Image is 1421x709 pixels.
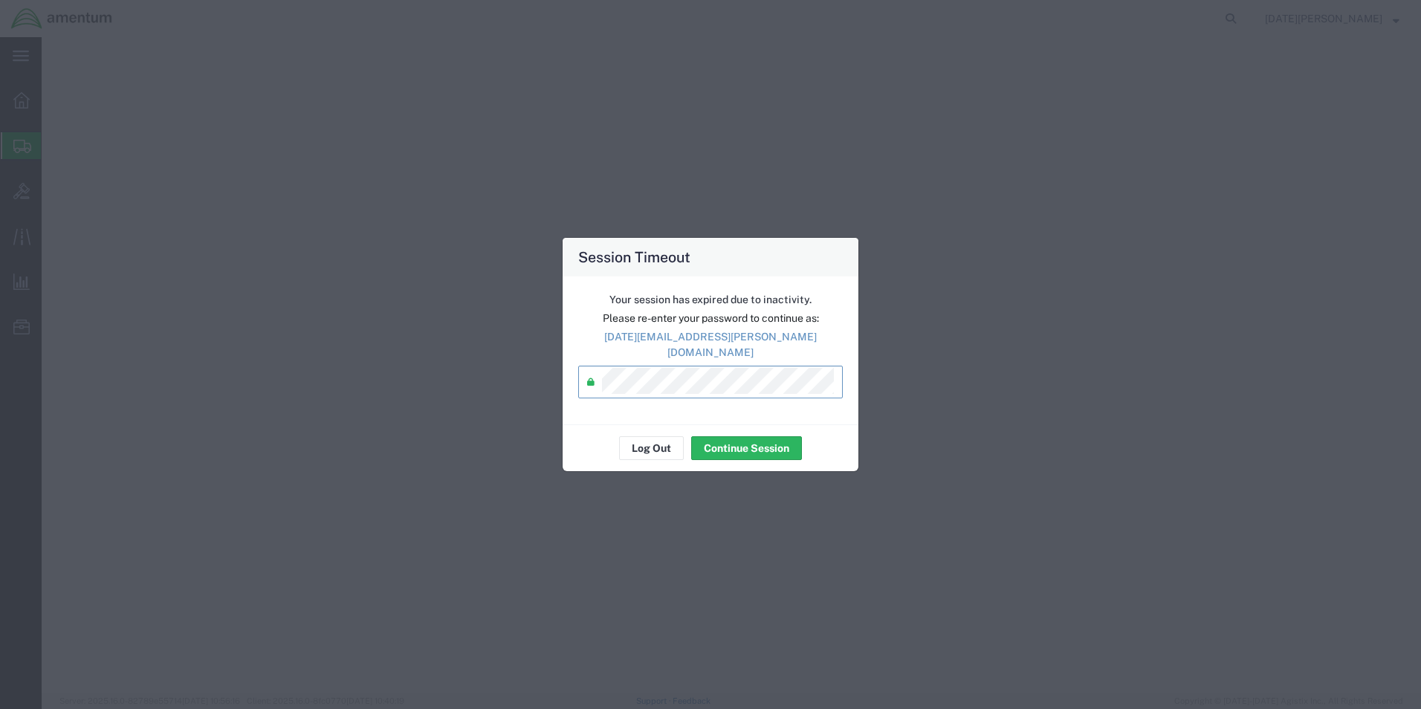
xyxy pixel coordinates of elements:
h4: Session Timeout [578,246,690,268]
button: Log Out [619,436,684,460]
p: Your session has expired due to inactivity. [578,292,843,308]
p: [DATE][EMAIL_ADDRESS][PERSON_NAME][DOMAIN_NAME] [578,329,843,360]
p: Please re-enter your password to continue as: [578,311,843,326]
button: Continue Session [691,436,802,460]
